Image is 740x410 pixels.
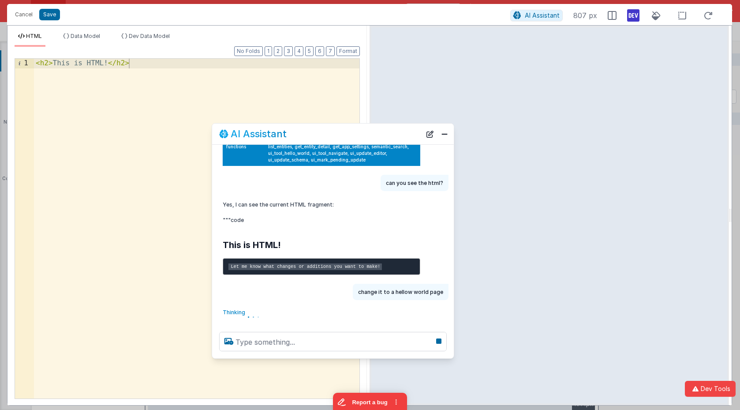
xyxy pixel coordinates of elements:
[265,133,420,166] td: get_guide, get_pages, get_components, get_images, get_pageDetail, list_entities, get_entity_detai...
[223,133,265,166] td: available functions
[257,309,260,321] span: .
[573,10,597,21] span: 807 px
[231,128,287,139] h2: AI Assistant
[284,46,293,56] button: 3
[305,46,314,56] button: 5
[510,10,563,21] button: AI Assistant
[223,215,420,225] p: """code
[71,33,100,39] span: Data Model
[685,381,736,397] button: Dev Tools
[247,306,250,318] span: .
[315,46,324,56] button: 6
[11,8,37,21] button: Cancel
[424,128,436,140] button: New Chat
[295,46,303,56] button: 4
[234,46,263,56] button: No Folds
[326,46,335,56] button: 7
[223,309,245,321] span: Thinking
[26,33,42,39] span: HTML
[265,46,272,56] button: 1
[223,239,420,251] h2: This is HTML!
[223,200,420,209] p: Yes, I can see the current HTML fragment:
[15,59,34,68] div: 1
[274,46,282,56] button: 2
[129,33,170,39] span: Dev Data Model
[252,309,255,321] span: .
[439,128,450,140] button: Close
[228,263,382,270] code: Let me know what changes or additions you want to make!
[336,46,360,56] button: Format
[525,11,560,19] span: AI Assistant
[39,9,60,20] button: Save
[386,178,443,188] p: can you see the html?
[358,287,443,297] p: change it to a hellow world page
